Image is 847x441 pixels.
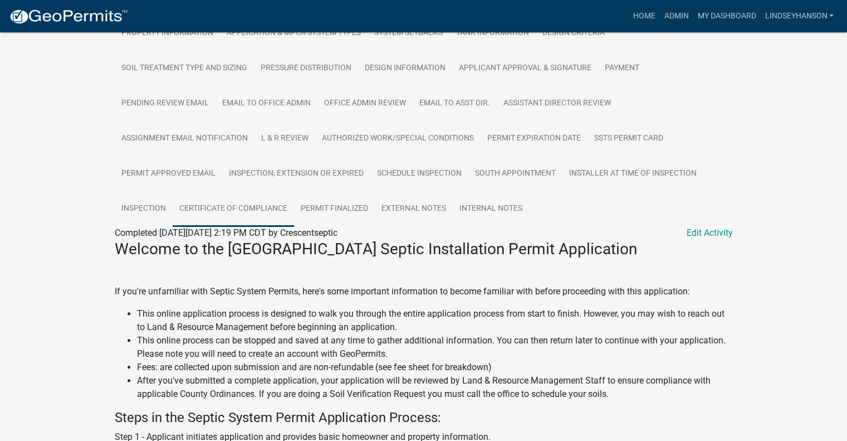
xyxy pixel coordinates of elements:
a: Installer at time of Inspection [562,156,703,192]
a: Pending review Email [115,86,216,122]
a: Certificate of Compliance [173,191,294,227]
li: After you've submitted a complete application, your application will be reviewed by Land & Resour... [137,374,733,401]
li: This online application process is designed to walk you through the entire application process fr... [137,307,733,334]
a: Design Information [358,51,452,86]
li: Fees: are collected upon submission and are non-refundable (see fee sheet for breakdown) [137,361,733,374]
a: Permit Approved Email [115,156,222,192]
a: Admin [659,6,693,27]
a: Internal Notes [453,191,529,227]
a: Applicant Approval & Signature [452,51,598,86]
a: Edit Activity [687,226,733,240]
a: SSTS Permit Card [587,121,670,157]
a: Permit Expiration Date [481,121,587,157]
h4: Steps in the Septic System Permit Application Process: [115,410,733,426]
a: System Setbacks [368,16,449,51]
a: Application & MPCA System Types [220,16,368,51]
a: Design Criteria [536,16,611,51]
a: Office Admin Review [317,86,413,122]
span: Completed [DATE][DATE] 2:19 PM CDT by Crescentseptic [115,227,337,238]
h3: Welcome to the [GEOGRAPHIC_DATA] Septic Installation Permit Application [115,240,733,259]
a: Schedule Inspection [370,156,468,192]
a: External Notes [375,191,453,227]
a: Assignment Email Notification [115,121,254,157]
li: This online process can be stopped and saved at any time to gather additional information. You ca... [137,334,733,361]
a: Property Information [115,16,220,51]
a: L & R Review [254,121,315,157]
p: If you're unfamiliar with Septic System Permits, here's some important information to become fami... [115,285,733,298]
a: Permit Finalized [294,191,375,227]
a: Email to Asst Dir. [413,86,497,122]
a: Soil Treatment Type and Sizing [115,51,254,86]
a: Home [628,6,659,27]
a: Assistant Director Review [497,86,618,122]
a: Payment [598,51,646,86]
a: My Dashboard [693,6,760,27]
a: Inspection [115,191,173,227]
a: Inspection, Extension or EXPIRED [222,156,370,192]
a: Pressure Distribution [254,51,358,86]
a: Email to Office Admin [216,86,317,122]
a: Lindseyhanson [760,6,838,27]
a: South Appointment [468,156,562,192]
a: Tank Information [449,16,536,51]
a: Authorized Work/Special Conditions [315,121,481,157]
